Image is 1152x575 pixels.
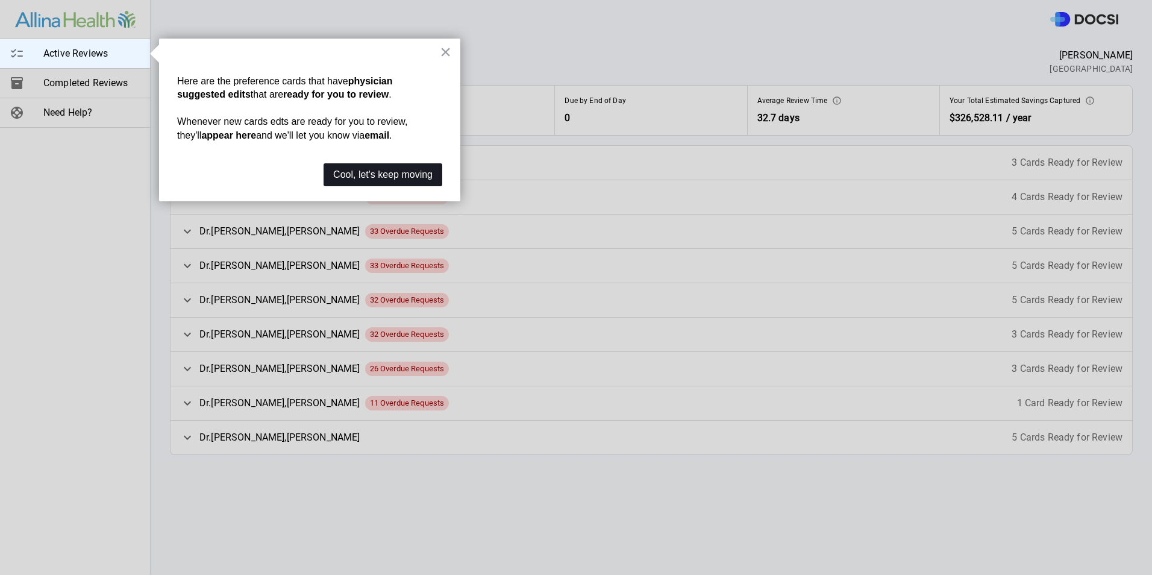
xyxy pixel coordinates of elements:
strong: appear here [201,130,256,140]
strong: ready for you to review [283,89,389,99]
span: Here are the preference cards that have [177,76,348,86]
span: that are [251,89,283,99]
button: Cool, let's keep moving [324,163,442,186]
strong: physician suggested edits [177,76,395,99]
span: . [389,89,391,99]
strong: email [365,130,389,140]
span: Whenever new cards edts are ready for you to review, they'll [177,116,410,140]
span: Active Reviews [43,46,140,61]
button: Close [440,42,451,61]
span: . [389,130,392,140]
span: and we'll let you know via [256,130,365,140]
